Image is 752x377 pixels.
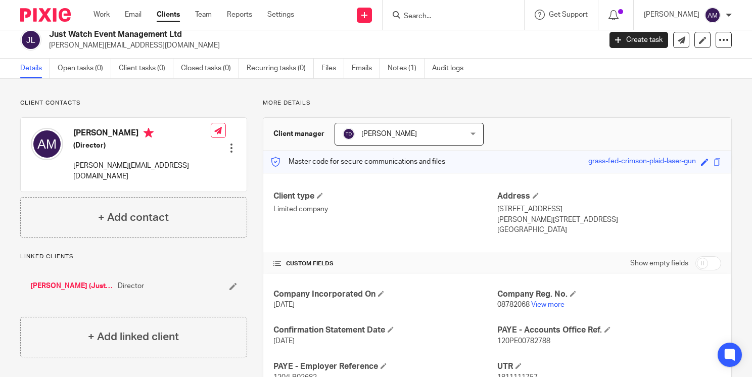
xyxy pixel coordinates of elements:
[73,161,211,181] p: [PERSON_NAME][EMAIL_ADDRESS][DOMAIN_NAME]
[195,10,212,20] a: Team
[31,128,63,160] img: svg%3E
[497,215,721,225] p: [PERSON_NAME][STREET_ADDRESS]
[630,258,688,268] label: Show empty fields
[352,59,380,78] a: Emails
[497,325,721,336] h4: PAYE - Accounts Office Ref.
[20,8,71,22] img: Pixie
[497,289,721,300] h4: Company Reg. No.
[20,59,50,78] a: Details
[93,10,110,20] a: Work
[73,140,211,151] h5: (Director)
[157,10,180,20] a: Clients
[263,99,732,107] p: More details
[118,281,144,291] span: Director
[343,128,355,140] img: svg%3E
[227,10,252,20] a: Reports
[267,10,294,20] a: Settings
[704,7,721,23] img: svg%3E
[361,130,417,137] span: [PERSON_NAME]
[497,191,721,202] h4: Address
[20,29,41,51] img: svg%3E
[321,59,344,78] a: Files
[531,301,565,308] a: View more
[497,301,530,308] span: 08782068
[588,156,696,168] div: grass-fed-crimson-plaid-laser-gun
[273,361,497,372] h4: PAYE - Employer Reference
[20,99,247,107] p: Client contacts
[273,301,295,308] span: [DATE]
[273,260,497,268] h4: CUSTOM FIELDS
[125,10,142,20] a: Email
[388,59,425,78] a: Notes (1)
[497,338,550,345] span: 120PE00782788
[20,253,247,261] p: Linked clients
[58,59,111,78] a: Open tasks (0)
[144,128,154,138] i: Primary
[273,204,497,214] p: Limited company
[271,157,445,167] p: Master code for secure communications and files
[273,191,497,202] h4: Client type
[247,59,314,78] a: Recurring tasks (0)
[73,128,211,140] h4: [PERSON_NAME]
[644,10,699,20] p: [PERSON_NAME]
[98,210,169,225] h4: + Add contact
[119,59,173,78] a: Client tasks (0)
[549,11,588,18] span: Get Support
[497,361,721,372] h4: UTR
[497,204,721,214] p: [STREET_ADDRESS]
[609,32,668,48] a: Create task
[403,12,494,21] input: Search
[181,59,239,78] a: Closed tasks (0)
[273,129,324,139] h3: Client manager
[273,289,497,300] h4: Company Incorporated On
[497,225,721,235] p: [GEOGRAPHIC_DATA]
[49,29,485,40] h2: Just Watch Event Management Ltd
[49,40,594,51] p: [PERSON_NAME][EMAIL_ADDRESS][DOMAIN_NAME]
[88,329,179,345] h4: + Add linked client
[273,338,295,345] span: [DATE]
[30,281,113,291] a: [PERSON_NAME] (Just Watch Events)
[432,59,471,78] a: Audit logs
[273,325,497,336] h4: Confirmation Statement Date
